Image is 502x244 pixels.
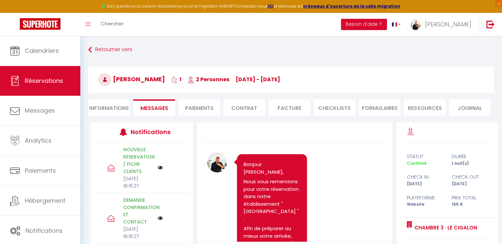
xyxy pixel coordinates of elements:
li: Ressources [404,99,445,116]
li: Journal [449,99,491,116]
img: NO IMAGE [158,165,163,170]
div: [DATE] [403,181,447,187]
span: [PERSON_NAME] [98,75,165,83]
button: Besoin d'aide ? [341,19,387,30]
a: Chambre 3 · Le Cigalon [412,224,477,232]
span: Paiements [25,166,56,175]
div: [DATE] [447,181,492,187]
h3: Notifications [131,124,169,139]
img: 17455219339766.png [207,153,227,172]
span: [PERSON_NAME] [425,20,471,28]
span: Hébergement [25,196,65,205]
p: Nous vous remercions pour votre réservation dans notre établissement " [GEOGRAPHIC_DATA] " . [244,178,300,223]
a: Retourner vers [88,44,494,56]
span: Messages [140,104,168,112]
span: Chercher [101,20,124,27]
a: Chercher [96,13,129,36]
li: Paiements [178,99,220,116]
span: [DATE] - [DATE] [236,76,280,83]
p: DEMANDE CONFIRMATION ET CONTACT [123,196,153,226]
a: créneaux d'ouverture de la salle migration [303,3,400,9]
div: check out [447,173,492,181]
img: ... [411,19,421,30]
p: [DATE] 18:16:27 [123,175,153,190]
span: Confirmé [407,160,427,166]
span: 2 Personnes [188,76,229,83]
span: Messages [25,106,55,115]
span: Réservations [25,77,63,85]
span: Notifications [25,227,63,235]
span: Analytics [25,136,52,145]
div: 155 € [447,201,492,208]
img: Super Booking [20,18,60,30]
span: Calendriers [25,47,59,55]
div: durée [447,153,492,160]
li: Contrat [223,99,265,116]
div: check in [403,173,447,181]
button: Ouvrir le widget de chat LiveChat [5,3,25,22]
li: Facture [269,99,310,116]
div: Website [403,201,447,208]
img: NO IMAGE [158,216,163,221]
div: 1 nuit(s) [447,160,492,167]
div: statut [403,153,447,160]
a: ... [PERSON_NAME] [406,13,480,36]
img: logout [486,20,495,28]
li: FORMULAIRES [359,99,401,116]
p: [DATE] 18:16:27 [123,226,153,240]
span: 1 [171,76,181,83]
div: Prix total [447,194,492,202]
li: Informations [88,99,130,116]
a: ICI [268,3,274,9]
div: Plateforme [403,194,447,202]
p: NOUVELLE RESERVATION / FICHE CLIENTS [123,146,153,175]
li: CHECKLISTS [314,99,355,116]
p: Bonjour [PERSON_NAME], [244,161,300,176]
